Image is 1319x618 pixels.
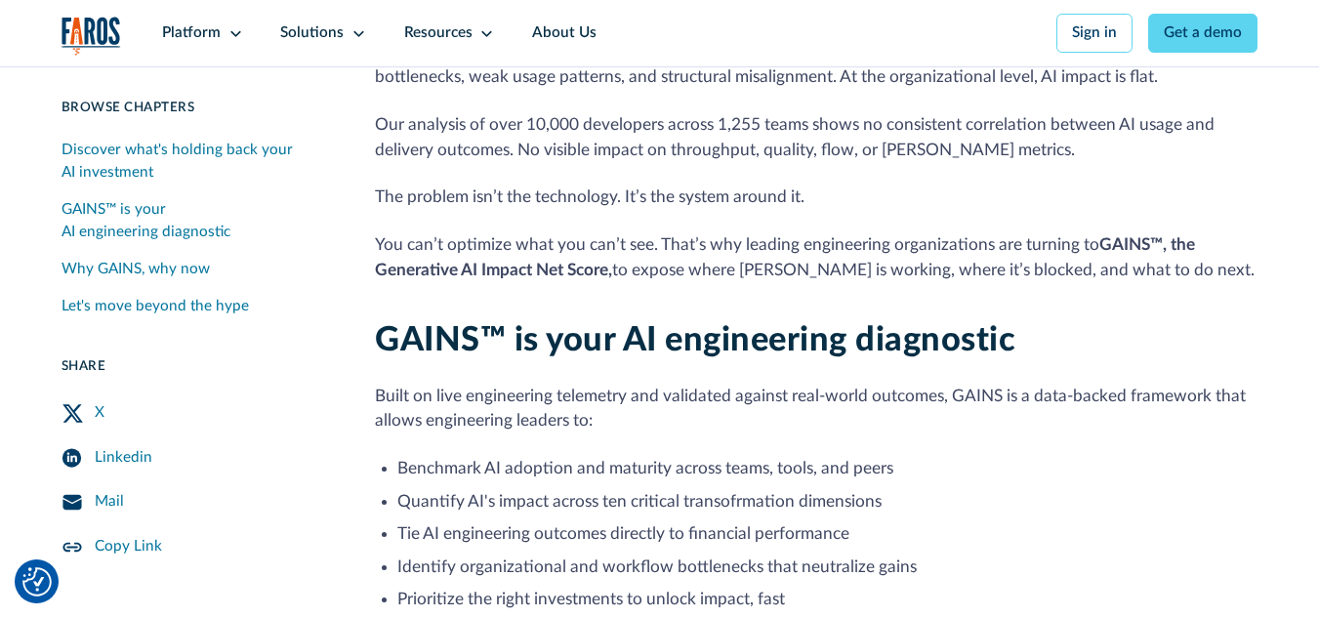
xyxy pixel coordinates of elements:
[95,402,104,425] div: X
[62,191,331,251] a: GAINS™ is your AI engineering diagnostic
[375,185,1257,210] p: The problem isn’t the technology. It’s the system around it.
[375,384,1257,434] p: Built on live engineering telemetry and validated against real-world outcomes, GAINS is a data-ba...
[62,525,331,570] a: Copy Link
[62,391,331,435] a: Twitter Share
[62,199,331,244] div: GAINS™ is your AI engineering diagnostic
[62,289,331,326] a: Let's move beyond the hype
[62,98,331,117] div: Browse Chapters
[397,587,1257,612] li: Prioritize the right investments to unlock impact, fast
[162,22,221,45] div: Platform
[22,567,52,597] img: Revisit consent button
[62,132,331,191] a: Discover what's holding back your AI investment
[62,17,121,56] img: Logo of the analytics and reporting company Faros.
[397,489,1257,515] li: Quantify AI's impact across ten critical transofrmation dimensions
[62,259,210,281] div: Why GAINS, why now
[62,251,331,288] a: Why GAINS, why now
[62,140,331,185] div: Discover what's holding back your AI investment
[95,447,152,470] div: Linkedin
[375,232,1257,283] p: You can’t optimize what you can’t see. That’s why leading engineering organizations are turning t...
[62,17,121,56] a: home
[62,296,249,318] div: Let's move beyond the hype
[397,456,1257,481] li: Benchmark AI adoption and maturity across teams, tools, and peers
[404,22,473,45] div: Resources
[397,521,1257,547] li: Tie AI engineering outcomes directly to financial performance
[62,435,331,480] a: LinkedIn Share
[375,320,1257,360] h2: GAINS™ is your AI engineering diagnostic
[95,491,124,514] div: Mail
[280,22,344,45] div: Solutions
[95,536,162,558] div: Copy Link
[62,356,331,376] div: Share
[397,555,1257,580] li: Identify organizational and workflow bottlenecks that neutralize gains
[375,112,1257,163] p: Our analysis of over 10,000 developers across 1,255 teams shows no consistent correlation between...
[1148,14,1258,53] a: Get a demo
[1056,14,1134,53] a: Sign in
[62,480,331,525] a: Mail Share
[22,567,52,597] button: Cookie Settings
